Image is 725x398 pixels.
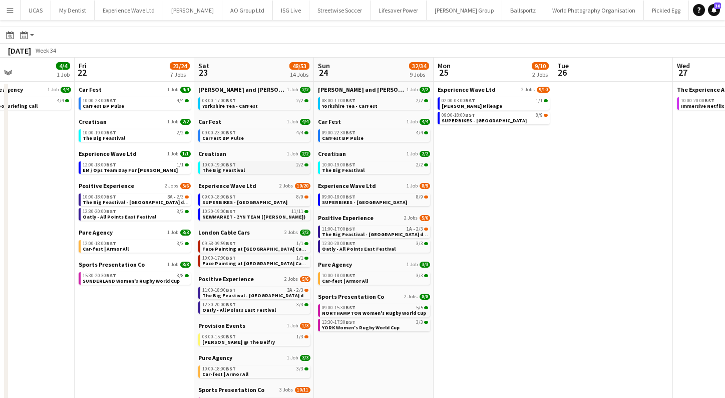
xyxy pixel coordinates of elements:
span: 10:00-17:00 [202,256,236,261]
a: 09:00-18:00BST8/9SUPERBIKES - [GEOGRAPHIC_DATA] [322,193,428,205]
a: Sports Presentation Co2 Jobs8/8 [318,293,430,300]
button: [PERSON_NAME] [163,1,222,20]
div: Experience Wave Ltd2 Jobs19/2009:00-18:00BST8/9SUPERBIKES - [GEOGRAPHIC_DATA]10:30-19:00BST11/11N... [198,182,310,229]
span: 09:00-18:00 [442,113,475,118]
a: Positive Experience2 Jobs5/6 [318,214,430,222]
span: Face Painting at London Cable Cars [202,246,320,252]
span: 1 Job [287,119,298,125]
span: 5/6 [420,215,430,221]
span: Creatisan [318,150,346,157]
a: Sports Presentation Co3 Jobs10/11 [198,386,310,393]
div: Creatisan1 Job2/210:00-19:00BST2/2The Big Feastival [79,118,191,150]
span: 13:30-17:30 [322,320,355,325]
a: Positive Experience2 Jobs5/6 [79,182,191,189]
span: 10:00-19:00 [202,162,236,167]
span: BST [345,240,355,247]
span: BST [345,97,355,104]
span: Mon [438,61,451,70]
span: 3A [167,194,173,200]
span: Car Fest [198,118,221,125]
button: Lifesaver Power [371,1,427,20]
span: CarFest BP Pulse [322,135,364,141]
span: BST [345,161,355,168]
span: BST [345,129,355,136]
span: BST [226,287,236,293]
span: 08:00-17:00 [202,98,236,103]
a: Creatisan1 Job2/2 [318,150,430,157]
span: BST [226,129,236,136]
a: [PERSON_NAME] and [PERSON_NAME]1 Job2/2 [198,86,310,93]
a: 10:00-17:00BST1/1Face Painting at [GEOGRAPHIC_DATA] Cable Cars [202,255,308,266]
a: 15:30-20:30BST8/8SUNDERLAND Women's Rugby World Cup [83,272,189,284]
button: Ballsportz [502,1,544,20]
span: Car Fest [318,118,341,125]
button: Streetwise Soccer [309,1,371,20]
span: Experience Wave Ltd [438,86,496,93]
span: 12:30-20:00 [202,302,236,307]
span: 3/3 [420,262,430,268]
span: 3/3 [416,320,423,325]
span: 2 Jobs [284,230,298,236]
span: 1A [407,227,412,232]
span: 2 Jobs [521,87,535,93]
div: Provision Events1 Job1/308:00-15:30BST1/3[PERSON_NAME] @ The Belfry [198,322,310,354]
div: • [202,288,308,293]
span: Positive Experience [318,214,374,222]
span: Bettys and Taylors [198,86,285,93]
span: 4/4 [57,98,64,103]
span: 8/8 [420,294,430,300]
span: Creatisan [198,150,226,157]
span: 4/4 [61,87,71,93]
span: 9/10 [537,87,550,93]
span: Lily-Mae Savage Mileage [442,103,502,109]
div: Positive Experience2 Jobs5/611:00-17:00BST1A•2/3The Big Feastival - [GEOGRAPHIC_DATA] drinks12:30... [318,214,430,261]
span: Sat [198,61,209,70]
span: Experience Wave Ltd [79,150,137,157]
div: Pure Agency1 Job3/312:00-18:00BST3/3Car-fest | Armor All [79,229,191,261]
span: 1 Job [407,151,418,157]
div: Sports Presentation Co2 Jobs8/809:00-15:30BST5/5NORTHAMPTON Women's Rugby World Cup13:30-17:30BST... [318,293,430,333]
span: Fri [79,61,87,70]
span: NORTHAMPTON Women's Rugby World Cup [322,310,426,316]
div: London Cable Cars2 Jobs2/209:58-09:59BST1/1Face Painting at [GEOGRAPHIC_DATA] Cable Cars10:00-17:... [198,229,310,275]
span: Oatly - All Points East Festival [322,246,396,252]
span: 8/9 [420,183,430,189]
span: SUPERBIKES - Cadwall Park [202,199,287,206]
span: The Big Feastival [83,135,125,141]
span: 3A [287,288,292,293]
span: 2/2 [416,98,423,103]
span: 4/4 [300,119,310,125]
a: 02:00-03:00BST1/1[PERSON_NAME] Mileage [442,97,548,109]
span: Tue [557,61,569,70]
span: BST [704,97,714,104]
span: 1/1 [536,98,543,103]
div: Positive Experience2 Jobs5/610:00-18:00BST3A•2/3The Big Feastival - [GEOGRAPHIC_DATA] drinks12:30... [79,182,191,229]
span: BST [226,161,236,168]
span: BST [345,272,355,279]
span: 2/2 [300,151,310,157]
span: 1/1 [177,162,184,167]
span: London Cable Cars [198,229,250,236]
span: 2/2 [300,87,310,93]
span: 1 Job [167,151,178,157]
button: Experience Wave Ltd [95,1,163,20]
a: Car Fest1 Job4/4 [79,86,191,93]
span: 2 Jobs [165,183,178,189]
div: [PERSON_NAME] and [PERSON_NAME]1 Job2/208:00-17:00BST2/2Yorkshire Tea - CarFest [318,86,430,118]
span: 3/3 [416,241,423,246]
span: 1/1 [180,151,191,157]
span: 10:00-18:00 [83,194,116,200]
span: 3/3 [180,230,191,236]
span: 3/3 [177,241,184,246]
span: 30 [714,3,721,9]
span: 1 Job [407,183,418,189]
a: Provision Events1 Job1/3 [198,322,310,329]
span: 2/2 [416,162,423,167]
a: 12:30-20:00BST3/3Oatly - All Points East Festival [83,208,189,220]
span: BST [106,208,116,215]
span: Bettys and Taylors [318,86,405,93]
a: 09:00-23:00BST4/4CarFest BP Pulse [202,129,308,141]
a: 10:30-19:00BST11/11NEWMARKET - ZYN TEAM ([PERSON_NAME]) [202,208,308,220]
a: Car Fest1 Job4/4 [198,118,310,125]
span: 1 Job [287,323,298,329]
